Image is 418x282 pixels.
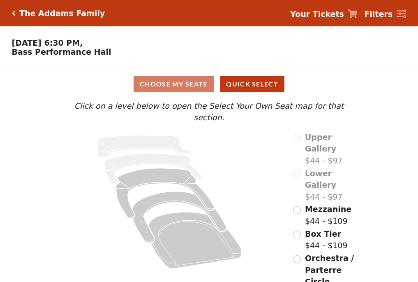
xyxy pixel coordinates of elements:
[305,205,351,214] span: Mezzanine
[364,8,406,20] a: Filters
[12,10,16,16] a: Click here to go back to filters
[305,229,341,238] span: Box Tier
[305,168,360,203] label: $44 - $97
[58,100,360,124] p: Click on a level below to open the Select Your Own Seat map for that section.
[305,228,348,252] label: $44 - $109
[305,169,336,190] span: Lower Gallery
[19,9,105,18] h5: The Addams Family
[290,9,344,19] strong: Your Tickets
[305,131,360,167] label: $44 - $97
[364,9,393,19] strong: Filters
[305,133,336,154] span: Upper Gallery
[220,76,284,92] button: Quick Select
[98,135,190,158] path: Upper Gallery - Seats Available: 0
[149,212,242,268] path: Orchestra / Parterre Circle - Seats Available: 147
[290,8,358,20] a: Your Tickets
[105,154,202,184] path: Lower Gallery - Seats Available: 0
[305,203,351,227] label: $44 - $109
